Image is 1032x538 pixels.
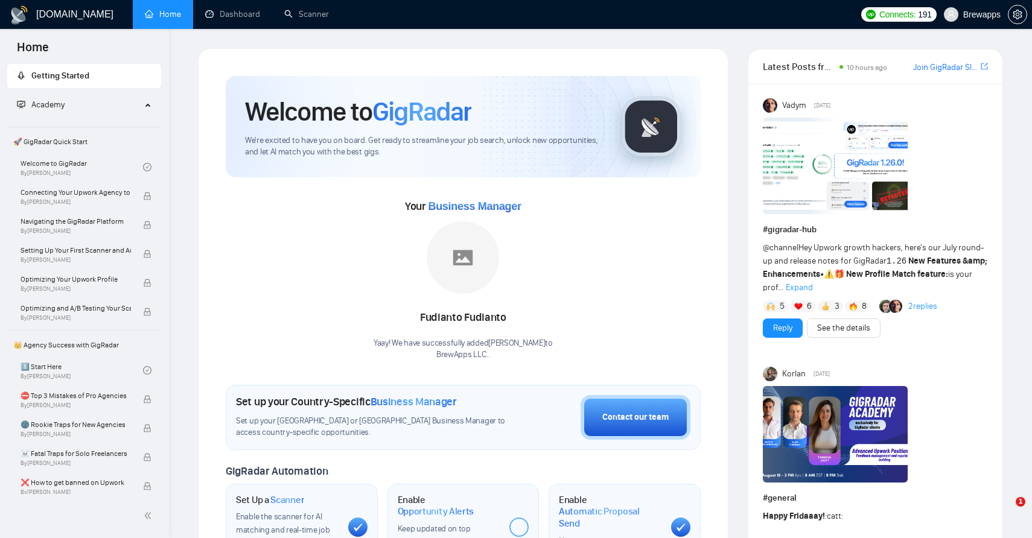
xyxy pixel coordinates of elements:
[405,200,521,213] span: Your
[981,61,988,72] a: export
[21,186,131,198] span: Connecting Your Upwork Agency to GigRadar
[1008,10,1027,19] span: setting
[21,285,131,293] span: By [PERSON_NAME]
[21,431,131,438] span: By [PERSON_NAME]
[372,95,471,128] span: GigRadar
[763,59,836,74] span: Latest Posts from the GigRadar Community
[21,460,131,467] span: By [PERSON_NAME]
[908,300,937,312] a: 2replies
[143,221,151,229] span: lock
[834,269,844,279] span: 🎁
[143,308,151,316] span: lock
[763,118,908,214] img: F09AC4U7ATU-image.png
[879,300,893,313] img: Alex B
[398,505,474,517] span: Opportunity Alerts
[31,71,89,81] span: Getting Started
[913,61,978,74] a: Join GigRadar Slack Community
[17,71,25,80] span: rocket
[374,349,553,361] p: BrewApps LLC. .
[794,302,803,311] img: ❤️
[763,492,988,505] h1: # general
[427,221,499,294] img: placeholder.png
[947,10,955,19] span: user
[143,453,151,461] span: lock
[763,318,803,338] button: Reply
[17,100,65,110] span: Academy
[374,308,553,328] div: Fudianto Fudianto
[786,282,813,293] span: Expand
[205,9,260,19] a: dashboardDashboard
[21,314,131,321] span: By [PERSON_NAME]
[270,494,304,506] span: Scanner
[817,321,870,335] a: See the details
[824,269,834,279] span: ⚠️
[763,242,798,253] span: @channel
[559,505,661,529] span: Automatic Proposal Send
[8,333,160,357] span: 👑 Agency Success with GigRadar
[21,390,131,402] span: ⛔ Top 3 Mistakes of Pro Agencies
[8,130,160,154] span: 🚀 GigRadar Quick Start
[236,416,509,438] span: Set up your [GEOGRAPHIC_DATA] or [GEOGRAPHIC_DATA] Business Manager to access country-specific op...
[807,300,812,312] span: 6
[143,250,151,258] span: lock
[21,476,131,489] span: ❌ How to get banned on Upwork
[21,273,131,285] span: Optimizing Your Upwork Profile
[145,9,181,19] a: homeHome
[621,97,681,157] img: gigradar-logo.png
[862,300,867,312] span: 8
[143,395,151,403] span: lock
[766,302,775,311] img: 🙌
[10,5,29,25] img: logo
[879,8,916,21] span: Connects:
[763,223,988,236] h1: # gigradar-hub
[1008,10,1027,19] a: setting
[991,497,1020,526] iframe: Intercom live chat
[21,489,131,496] span: By [PERSON_NAME]
[782,367,806,381] span: Korlan
[821,302,830,311] img: 👍
[428,200,521,212] span: Business Manager
[245,95,471,128] h1: Welcome to
[559,494,661,530] h1: Enable
[981,62,988,71] span: export
[918,8,931,21] span: 191
[143,424,151,432] span: lock
[847,63,887,72] span: 10 hours ago
[835,300,839,312] span: 3
[763,242,988,293] span: Hey Upwork growth hackers, here's our July round-up and release notes for GigRadar • is your prof...
[866,10,876,19] img: upwork-logo.png
[7,64,161,88] li: Getting Started
[21,154,143,180] a: Welcome to GigRadarBy[PERSON_NAME]
[780,300,785,312] span: 5
[782,99,806,112] span: Vadym
[245,135,602,158] span: We're excited to have you on board. Get ready to streamline your job search, unlock new opportuni...
[143,192,151,200] span: lock
[143,366,151,375] span: check-circle
[581,395,690,440] button: Contact our team
[284,9,329,19] a: searchScanner
[602,411,669,424] div: Contact our team
[371,395,457,408] span: Business Manager
[143,482,151,490] span: lock
[21,357,143,384] a: 1️⃣ Start HereBy[PERSON_NAME]
[21,215,131,227] span: Navigating the GigRadar Platform
[143,279,151,287] span: lock
[21,402,131,409] span: By [PERSON_NAME]
[21,244,131,256] span: Setting Up Your First Scanner and Auto-Bidder
[846,269,948,279] strong: New Profile Match feature:
[887,256,907,266] code: 1.26
[763,367,777,381] img: Korlan
[31,100,65,110] span: Academy
[21,198,131,206] span: By [PERSON_NAME]
[236,395,457,408] h1: Set up your Country-Specific
[21,419,131,431] span: 🌚 Rookie Traps for New Agencies
[21,302,131,314] span: Optimizing and A/B Testing Your Scanner for Better Results
[143,163,151,171] span: check-circle
[21,227,131,235] span: By [PERSON_NAME]
[763,98,777,113] img: Vadym
[374,338,553,361] div: Yaay! We have successfully added [PERSON_NAME] to
[814,369,830,379] span: [DATE]
[814,100,830,111] span: [DATE]
[807,318,881,338] button: See the details
[763,386,908,483] img: F09A7RP53GX-GR%20Academy%20-%20Tamara%20Levit.png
